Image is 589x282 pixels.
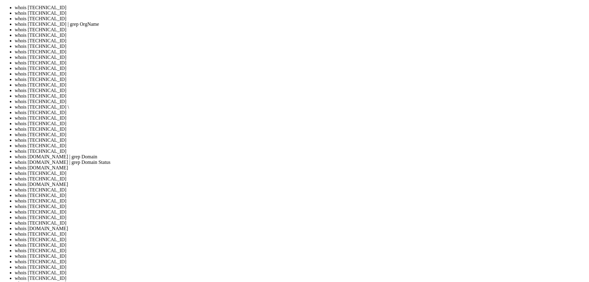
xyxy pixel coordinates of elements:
[2,49,509,55] x-row: hit_uatext.php)"
[15,55,587,60] li: whois [TECHNICAL_ID]
[15,220,587,226] li: whois [TECHNICAL_ID]
[15,198,587,204] li: whois [TECHNICAL_ID]
[2,216,509,222] x-row: m/externalhit_uatext.php)"
[15,154,587,160] li: whois [DOMAIN_NAME] | grep Domain
[15,182,587,187] li: whois [DOMAIN_NAME]
[15,5,587,10] li: whois [TECHNICAL_ID]
[2,185,509,190] x-row: [TECHNICAL_ID] - - [[DATE]:13:54:31 +0300] "GET /robots.txt HTTP/1.1" 301 795 "-" "Mozilla/5.0 (c...
[15,132,587,137] li: whois [TECHNICAL_ID]
[15,93,587,99] li: whois [TECHNICAL_ID]
[2,60,509,65] x-row: alhit_uatext.php)"
[2,70,509,75] x-row: [TECHNICAL_ID] - - [[DATE]:12:15:39 +0300] "GET /earlybooking2017/[GEOGRAPHIC_DATA]/Hotel-[GEOGRA...
[2,13,509,18] x-row: %5d=2&children%5b0%5d=0&roomtype%5b0%5d=double&fid=654c5c7411539891808dda283d23a35b724dc3fd HTTP/...
[15,242,587,248] li: whois [TECHNICAL_ID]
[2,39,509,44] x-row: lhit_uatext.php)"
[15,265,587,270] li: whois [TECHNICAL_ID]
[15,193,587,198] li: whois [TECHNICAL_ID]
[15,187,587,193] li: whois [TECHNICAL_ID]
[2,122,509,128] x-row: .7204.183 Mobile Safari/537.36 (compatible; Googlebot/2.1; +[URL][DOMAIN_NAME])"
[2,222,509,227] x-row: [TECHNICAL_ID] - - [[DATE]:15:29:13 +0300] "GET /earlybooking2020/[GEOGRAPHIC_DATA]/Hotel-Sueno-D...
[15,276,587,281] li: whois [TECHNICAL_ID]
[15,44,587,49] li: whois [TECHNICAL_ID]
[2,206,509,211] x-row: [TECHNICAL_ID] - - [[DATE]:15:24:12 +0300] "GET /robots.txt HTTP/1.1" 301 795 "-" "Mozilla/5.0 (c...
[15,237,587,242] li: whois [TECHNICAL_ID]
[2,211,509,216] x-row: [TECHNICAL_ID] - - [[DATE]:15:24:29 +0300] "GET /gallery_og/Hotel-Susesi-Deluxe-Resort-Spa-5-stel...
[2,128,509,133] x-row: [TECHNICAL_ID] - - [[DATE]:14:44:13 +0300] "GET /gallery/Hotel-InterContinental-[GEOGRAPHIC_DATA]...
[15,121,587,126] li: whois [TECHNICAL_ID]
[2,138,509,143] x-row: [TECHNICAL_ID] - - [[DATE]:15:17:10 +0300] "GET /wp-content/plugins/hellopress/nc4.php HTTP/1.1" ...
[62,248,64,253] div: (23, 47)
[15,149,587,154] li: whois [TECHNICAL_ID]
[2,149,509,154] x-row: Mobile Safari/537.36 (compatible; PetalBot;+[URL][DOMAIN_NAME])"
[2,237,509,242] x-row: n=[DATE]&checkout=[DATE]&adults%5b0%5d=2&roomtype%5b0%5d=double&destinationtype=county&citycode=6...
[2,190,509,195] x-row: [TECHNICAL_ID] - - [[DATE]:14:31:19 +0300] "GET /plane-charters/litoral+[GEOGRAPHIC_DATA]-1166-77...
[15,10,587,16] li: whois [TECHNICAL_ID]
[15,126,587,132] li: whois [TECHNICAL_ID]
[15,204,587,209] li: whois [TECHNICAL_ID]
[2,102,509,107] x-row: /externalhit_uatext.php)"
[15,60,587,66] li: whois [TECHNICAL_ID]
[15,160,587,165] li: whois [DOMAIN_NAME] | grep Domain Status
[15,171,587,176] li: whois [TECHNICAL_ID]
[2,143,509,149] x-row: [TECHNICAL_ID] - - [[DATE]:15:17:41 +0300] "GET /_images/img-oferte/sejururi/[GEOGRAPHIC_DATA]/[G...
[2,159,509,164] x-row: [DOMAIN_NAME][URL]) Chrome/116.0.1938.76 Safari/537.36"
[15,259,587,265] li: whois [TECHNICAL_ID]
[15,82,587,88] li: whois [TECHNICAL_ID]
[15,21,587,27] li: whois [TECHNICAL_ID] | grep OrgName
[2,227,509,232] x-row: xternalhit_uatext.php)"
[15,270,587,276] li: whois [TECHNICAL_ID]
[2,34,509,39] x-row: [TECHNICAL_ID] - - [[DATE]:12:07:16 +0300] "GET /earlybooking2019/[GEOGRAPHIC_DATA]/Hotel-[GEOGRA...
[2,107,509,112] x-row: [TECHNICAL_ID] - - [[DATE]:13:27:54 +0300] "GET /ads.txt HTTP/1.1" 301 795 "-" "Mozilla/5.0 (comp...
[15,88,587,93] li: whois [TECHNICAL_ID]
[15,27,587,33] li: whois [TECHNICAL_ID]
[2,175,509,180] x-row: 4&depcitycode=1051782&checkin=[DATE]&checkout=[DATE]&adults%5b0%5d=2&roomtype%5b0%5d=double&desti...
[2,29,509,34] x-row: [DOMAIN_NAME][URL])"
[2,75,509,81] x-row: /externalhit_uatext.php)"
[2,112,509,117] x-row: [TECHNICAL_ID] - - [[DATE]:14:35:35 +0300] "GET /robots.txt HTTP/1.1" 301 795 "-" "Mozilla/5.0 (c...
[15,77,587,82] li: whois [TECHNICAL_ID]
[2,8,509,13] x-row: [TECHNICAL_ID] - - [[DATE]:11:54:20 +0300] "GET /plane-charters/laponia-680529-7701?vacationtype=...
[15,253,587,259] li: whois [TECHNICAL_ID]
[15,110,587,115] li: whois [TECHNICAL_ID]
[15,176,587,182] li: whois [TECHNICAL_ID]
[2,195,509,201] x-row: [DATE]&checkout=[DATE]&adults%5b0%5d=2&roomtype%5b0%5d=double&citycode=1166&depcityname=bucuresti...
[15,215,587,220] li: whois [TECHNICAL_ID]
[15,38,587,44] li: whois [TECHNICAL_ID]
[2,169,509,175] x-row: [TECHNICAL_ID] - - [[DATE]:13:51:36 +0300] "GET /plane-charters/[GEOGRAPHIC_DATA]-6074-7701/rixos...
[2,65,509,70] x-row: [TECHNICAL_ID] - - [[DATE]:12:15:38 +0300] "GET /sejururi/[GEOGRAPHIC_DATA]/CORFU.html HTTP/1.1" ...
[15,143,587,149] li: whois [TECHNICAL_ID]
[15,66,587,71] li: whois [TECHNICAL_ID]
[2,242,509,248] x-row: atext.php)"
[2,154,509,159] x-row: [TECHNICAL_ID] - - [[DATE]:15:45:02 +0300] "GET /earlybooking2020/[GEOGRAPHIC_DATA]html HTTP/1.1"...
[2,86,509,91] x-row: [TECHNICAL_ID] - - [[DATE]:12:45:34 +0300] "GET /gallery_og/Hotel-[GEOGRAPHIC_DATA]-Resort-Spa-5-...
[2,201,509,206] x-row: [DOMAIN_NAME][URL])"
[15,248,587,253] li: whois [TECHNICAL_ID]
[2,164,509,169] x-row: [TECHNICAL_ID] - - [[DATE]:13:27:53 +0300] "GET /robots.txt HTTP/1.1" 301 795 "-" "Mozilla/5.0 (c...
[15,16,587,21] li: whois [TECHNICAL_ID]
[15,104,587,110] li: whois [TECHNICAL_ID] \
[2,117,509,122] x-row: [TECHNICAL_ID] - - [[DATE]:14:35:35 +0300] "GET /index.php HTTP/1.1" 301 795 "-" "Mozilla/5.0 (Li...
[2,44,509,49] x-row: [TECHNICAL_ID] - - [[DATE]:12:12:16 +0300] "GET /earlybooking2017/[GEOGRAPHIC_DATA]/Hotel-[GEOGRA...
[15,33,587,38] li: whois [TECHNICAL_ID]
[2,55,509,60] x-row: [TECHNICAL_ID] - - [[DATE]:12:12:17 +0300] "GET /earlybooking2017/[GEOGRAPHIC_DATA]/Hotel-[GEOGRA...
[2,180,509,185] x-row: [DOMAIN_NAME][URL])"
[2,96,509,102] x-row: [TECHNICAL_ID] - - [[DATE]:12:15:39 +0300] "GET /earlybooking2017/[GEOGRAPHIC_DATA]/Hotel-[GEOGRA...
[15,49,587,55] li: whois [TECHNICAL_ID]
[2,91,509,96] x-row: xternalhit_uatext.php)"
[2,81,509,86] x-row: [TECHNICAL_ID] - - [[DATE]:12:28:44 +0300] "GET /robots.txt HTTP/1.1" 301 795 "-" "Mozilla/5.0 (c...
[2,23,509,29] x-row: [DATE]&checkout=[DATE]&adults%5b0%5d=2&roomtype%5b0%5d=double&citycode=1166&depcityname=bucuresti...
[15,137,587,143] li: whois [TECHNICAL_ID]
[15,165,587,171] li: whois [DOMAIN_NAME]
[2,18,509,23] x-row: [TECHNICAL_ID] - - [[DATE]:11:58:54 +0300] "GET /plane-charters/litoral+[GEOGRAPHIC_DATA]-1166-77...
[2,2,509,8] x-row: xternalhit_uatext.php)"
[15,231,587,237] li: whois [TECHNICAL_ID]
[15,71,587,77] li: whois [TECHNICAL_ID]
[2,232,509,237] x-row: [TECHNICAL_ID] - - [[DATE]:15:42:09 +0300] "GET /plane-charters/larnaca-6104-7701/royal+[GEOGRAPH...
[2,133,509,138] x-row: [TECHNICAL_ID] - - [[DATE]:15:17:06 +0300] "GET /wp-content/plugins/hellopress/wp_filemanager.php...
[15,99,587,104] li: whois [TECHNICAL_ID]
[15,226,587,231] li: whois [DOMAIN_NAME]
[15,209,587,215] li: whois [TECHNICAL_ID]
[15,115,587,121] li: whois [TECHNICAL_ID]
[2,248,509,253] x-row: root@vps130383:~# whois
